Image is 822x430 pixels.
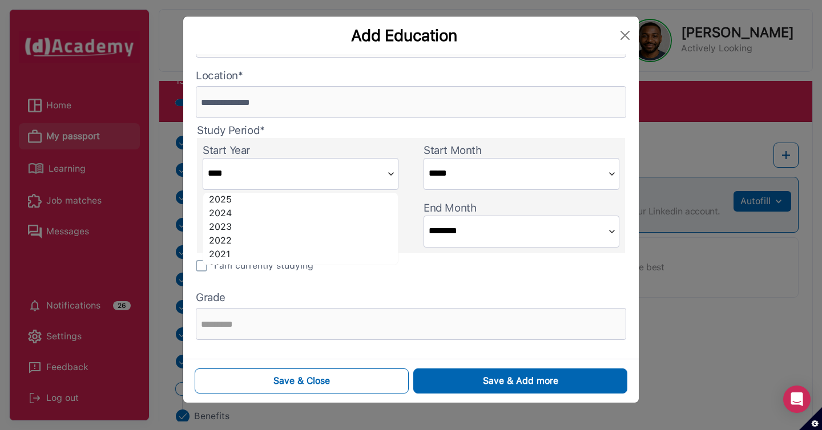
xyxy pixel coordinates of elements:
li: 2020 [209,261,398,275]
button: Save & Add more [413,368,627,394]
div: Add Education [192,26,616,45]
button: Set cookie preferences [799,407,822,430]
div: Save & Close [273,374,330,388]
li: 2023 [209,220,398,234]
button: Close [616,26,634,44]
img: unCheck [196,260,207,271]
li: 2025 [209,193,398,206]
li: 2022 [209,234,398,248]
img: ... [605,159,619,189]
label: Start Year [203,144,250,157]
label: Grade [196,291,225,305]
li: 2024 [209,206,398,220]
label: End Month [424,201,476,215]
button: Save & Close [195,368,409,394]
img: ... [384,159,398,189]
div: Save & Add more [483,374,558,388]
div: I am currently studying [214,259,313,273]
label: Location* [196,69,243,83]
label: Study Period* [197,124,265,137]
div: Open Intercom Messenger [783,386,811,413]
label: Start Month [424,144,482,157]
img: ... [605,216,619,247]
li: 2021 [209,248,398,261]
